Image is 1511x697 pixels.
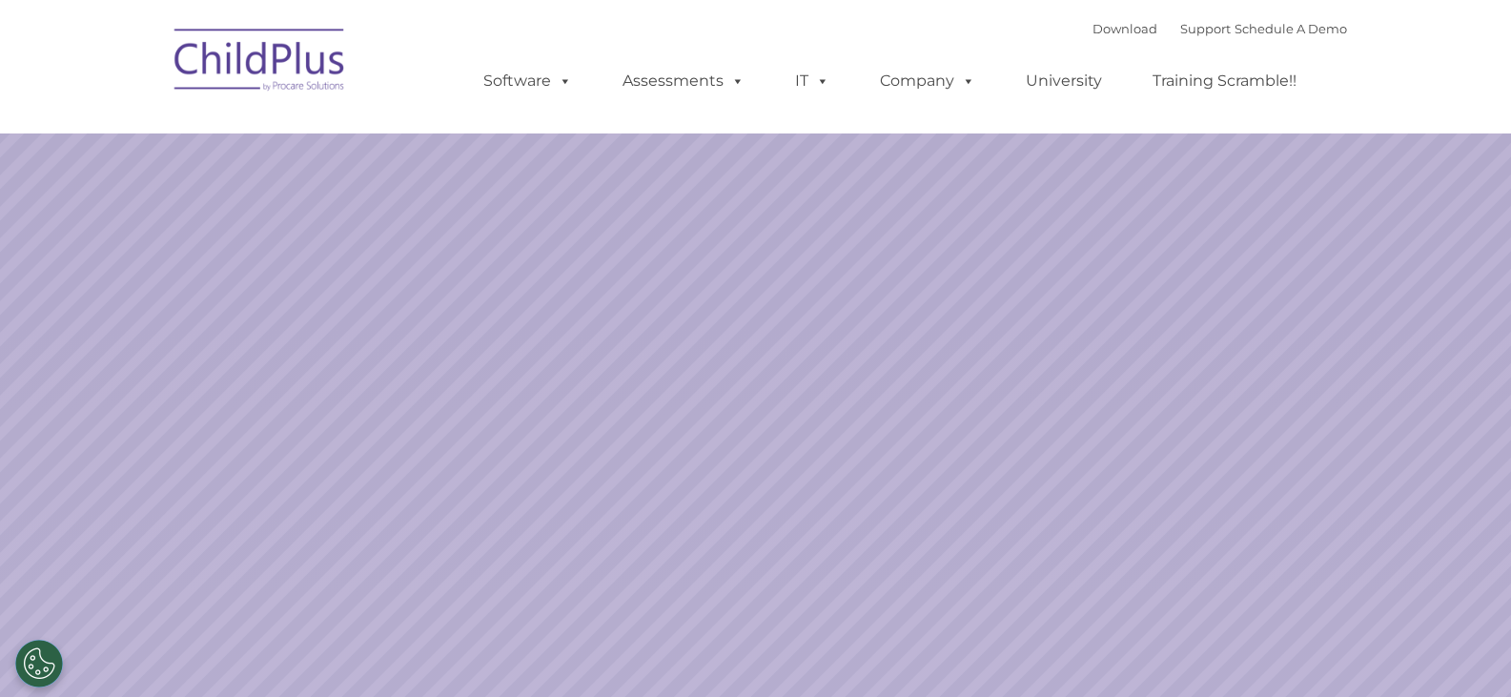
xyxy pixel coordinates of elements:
[464,62,591,100] a: Software
[1235,21,1347,36] a: Schedule A Demo
[1092,21,1157,36] a: Download
[165,15,356,111] img: ChildPlus by Procare Solutions
[1133,62,1316,100] a: Training Scramble!!
[15,640,63,687] button: Cookies Settings
[1092,21,1347,36] font: |
[1180,21,1231,36] a: Support
[1007,62,1121,100] a: University
[603,62,764,100] a: Assessments
[861,62,994,100] a: Company
[776,62,848,100] a: IT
